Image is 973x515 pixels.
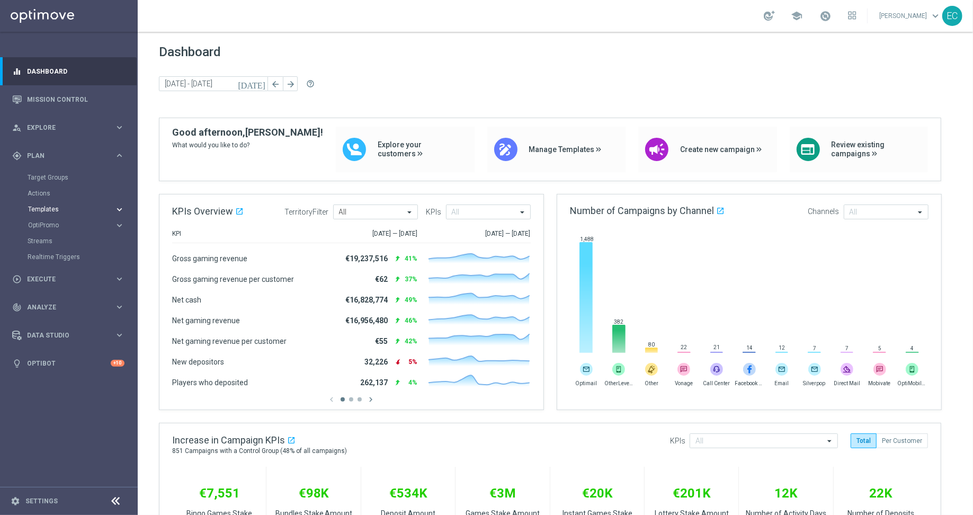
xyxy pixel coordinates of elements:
[114,274,124,284] i: keyboard_arrow_right
[12,152,125,160] button: gps_fixed Plan keyboard_arrow_right
[12,123,22,132] i: person_search
[878,8,942,24] a: [PERSON_NAME]keyboard_arrow_down
[12,274,114,284] div: Execute
[111,360,124,367] div: +10
[12,359,125,368] button: lightbulb Optibot +10
[12,303,125,312] button: track_changes Analyze keyboard_arrow_right
[12,85,124,113] div: Mission Control
[12,151,22,161] i: gps_fixed
[27,85,124,113] a: Mission Control
[12,275,125,283] button: play_circle_outline Execute keyboard_arrow_right
[12,303,114,312] div: Analyze
[791,10,802,22] span: school
[28,206,114,212] div: Templates
[28,170,137,185] div: Target Groups
[114,150,124,161] i: keyboard_arrow_right
[114,302,124,312] i: keyboard_arrow_right
[12,57,124,85] div: Dashboard
[25,498,58,504] a: Settings
[12,67,22,76] i: equalizer
[942,6,962,26] div: EC
[27,276,114,282] span: Execute
[28,253,110,261] a: Realtime Triggers
[114,330,124,340] i: keyboard_arrow_right
[28,249,137,265] div: Realtime Triggers
[12,274,22,284] i: play_circle_outline
[28,206,104,212] span: Templates
[28,222,114,228] div: OptiPromo
[28,222,104,228] span: OptiPromo
[28,201,137,217] div: Templates
[28,237,110,245] a: Streams
[12,123,125,132] button: person_search Explore keyboard_arrow_right
[28,205,125,214] button: Templates keyboard_arrow_right
[27,125,114,131] span: Explore
[114,205,124,215] i: keyboard_arrow_right
[12,331,125,340] button: Data Studio keyboard_arrow_right
[12,151,114,161] div: Plan
[27,304,114,310] span: Analyze
[930,10,941,22] span: keyboard_arrow_down
[27,57,124,85] a: Dashboard
[12,359,22,368] i: lightbulb
[28,189,110,198] a: Actions
[28,185,137,201] div: Actions
[11,496,20,506] i: settings
[12,331,114,340] div: Data Studio
[12,303,22,312] i: track_changes
[114,122,124,132] i: keyboard_arrow_right
[12,67,125,76] button: equalizer Dashboard
[12,349,124,377] div: Optibot
[28,173,110,182] a: Target Groups
[28,233,137,249] div: Streams
[114,220,124,230] i: keyboard_arrow_right
[12,123,114,132] div: Explore
[27,153,114,159] span: Plan
[12,95,125,104] button: Mission Control
[27,349,111,377] a: Optibot
[28,221,125,229] button: OptiPromo keyboard_arrow_right
[27,332,114,339] span: Data Studio
[28,217,137,233] div: OptiPromo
